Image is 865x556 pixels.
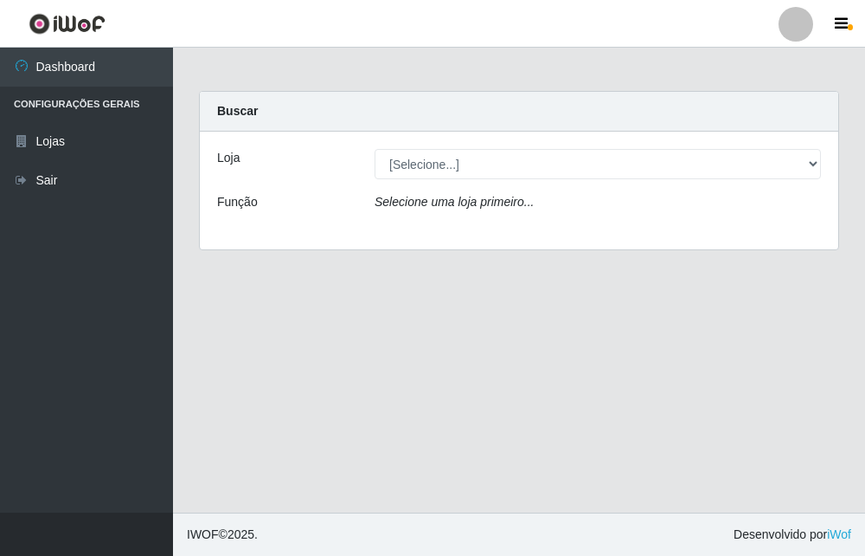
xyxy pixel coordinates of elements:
[827,527,851,541] a: iWof
[217,149,240,167] label: Loja
[29,13,106,35] img: CoreUI Logo
[734,526,851,544] span: Desenvolvido por
[375,195,534,209] i: Selecione uma loja primeiro...
[217,104,258,118] strong: Buscar
[187,526,258,544] span: © 2025 .
[187,527,219,541] span: IWOF
[217,193,258,211] label: Função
